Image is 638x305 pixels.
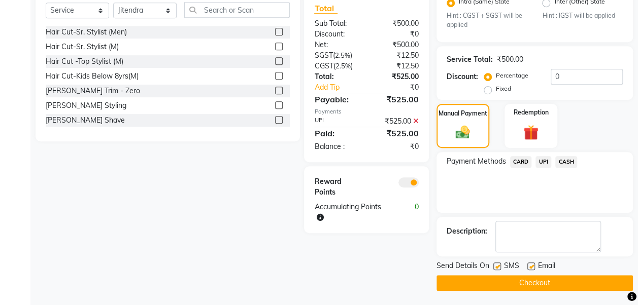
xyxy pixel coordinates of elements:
div: Paid: [307,127,366,139]
div: Hair Cut-Kids Below 8yrs(M) [46,71,139,82]
div: [PERSON_NAME] Trim - Zero [46,86,140,96]
span: UPI [535,156,551,168]
div: UPI [307,116,366,127]
div: ₹525.00 [366,116,426,127]
div: ( ) [307,61,366,71]
div: Hair Cut -Top Stylist (M) [46,56,123,67]
div: Accumulating Points [307,202,396,223]
div: Net: [307,40,366,50]
label: Percentage [496,71,528,80]
div: Total: [307,71,366,82]
div: ₹12.50 [366,50,426,61]
div: ₹525.00 [366,71,426,82]
div: [PERSON_NAME] Shave [46,115,125,126]
span: 2.5% [335,62,350,70]
div: Discount: [307,29,366,40]
div: Service Total: [447,54,493,65]
span: Payment Methods [447,156,506,167]
a: Add Tip [307,82,376,93]
div: Sub Total: [307,18,366,29]
div: Hair Cut-Sr. Stylist (M) [46,42,119,52]
div: 0 [396,202,426,223]
span: Email [538,260,555,273]
img: _cash.svg [451,124,474,140]
label: Fixed [496,84,511,93]
input: Search or Scan [184,2,290,18]
div: ₹0 [366,29,426,40]
div: ₹0 [377,82,426,93]
div: ₹500.00 [366,40,426,50]
div: [PERSON_NAME] Styling [46,100,126,111]
div: ₹0 [366,141,426,152]
label: Manual Payment [439,109,487,118]
span: CARD [510,156,532,168]
span: CASH [555,156,577,168]
div: Description: [447,226,487,237]
div: Payable: [307,93,366,105]
div: Hair Cut-Sr. Stylist (Men) [46,27,127,37]
label: Redemption [514,108,549,117]
button: Checkout [436,275,633,291]
div: ₹500.00 [366,18,426,29]
small: Hint : IGST will be applied [542,11,623,20]
small: Hint : CGST + SGST will be applied [447,11,527,30]
div: Discount: [447,71,478,82]
span: Send Details On [436,260,489,273]
div: Payments [314,107,418,116]
div: Balance : [307,141,366,152]
span: SMS [504,260,519,273]
div: Reward Points [307,176,366,198]
img: _gift.svg [519,123,543,142]
span: SGST [314,51,332,60]
span: 2.5% [334,51,350,59]
div: ( ) [307,50,366,61]
div: ₹12.50 [366,61,426,71]
div: ₹525.00 [366,93,426,105]
div: ₹525.00 [366,127,426,139]
div: ₹500.00 [497,54,523,65]
span: CGST [314,61,333,70]
span: Total [314,3,338,14]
